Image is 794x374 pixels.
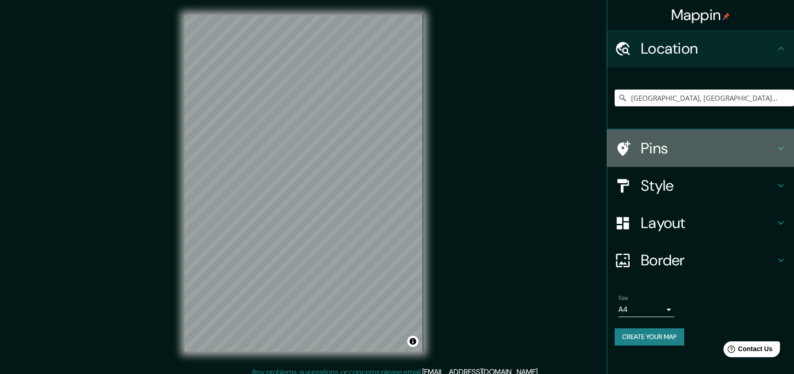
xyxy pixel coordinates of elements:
[407,336,418,347] button: Toggle attribution
[607,167,794,204] div: Style
[641,139,775,158] h4: Pins
[641,214,775,232] h4: Layout
[607,242,794,279] div: Border
[711,338,784,364] iframe: Help widget launcher
[618,302,674,317] div: A4
[615,90,794,106] input: Pick your city or area
[641,39,775,58] h4: Location
[641,176,775,195] h4: Style
[607,30,794,67] div: Location
[184,15,423,352] canvas: Map
[671,6,730,24] h4: Mappin
[723,13,730,20] img: pin-icon.png
[641,251,775,270] h4: Border
[615,328,684,346] button: Create your map
[607,204,794,242] div: Layout
[607,130,794,167] div: Pins
[618,294,628,302] label: Size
